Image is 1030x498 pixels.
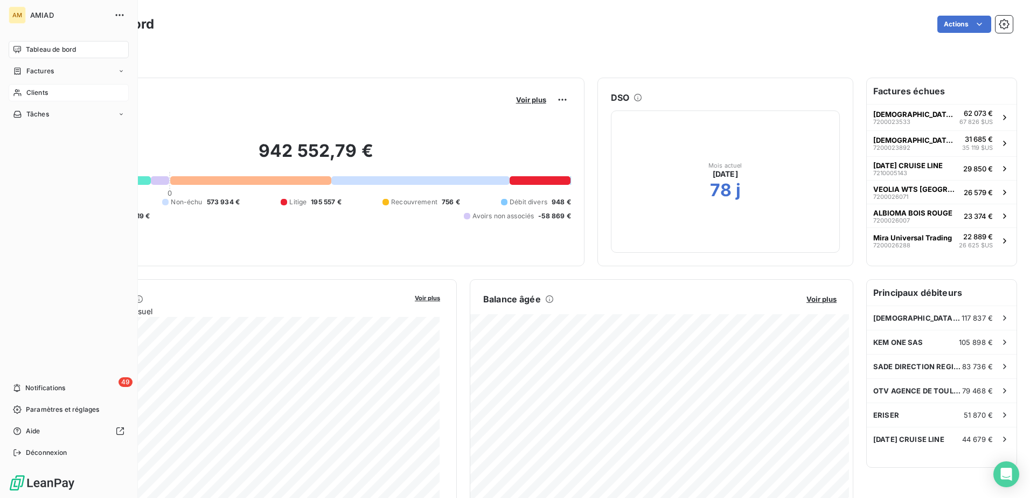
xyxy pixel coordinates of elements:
[171,197,202,207] span: Non-échu
[9,423,129,440] a: Aide
[873,338,923,347] span: KEM ONE SAS
[964,109,993,117] span: 62 073 €
[26,109,49,119] span: Tâches
[867,204,1017,227] button: ALBIOMA BOIS ROUGE720002600723 374 €
[962,143,993,153] span: 35 119 $US
[963,164,993,173] span: 29 850 €
[867,180,1017,204] button: VEOLIA WTS [GEOGRAPHIC_DATA]720002607126 579 €
[442,197,460,207] span: 756 €
[516,95,546,104] span: Voir plus
[710,179,732,201] h2: 78
[873,161,943,170] span: [DATE] CRUISE LINE
[965,135,993,143] span: 31 685 €
[873,217,910,224] span: 7200026007
[26,45,76,54] span: Tableau de bord
[289,197,307,207] span: Litige
[472,211,534,221] span: Avoirs non associés
[26,405,99,414] span: Paramètres et réglages
[513,95,549,105] button: Voir plus
[962,386,993,395] span: 79 468 €
[962,362,993,371] span: 83 736 €
[736,179,741,201] h2: j
[415,294,440,302] span: Voir plus
[9,6,26,24] div: AM
[26,426,40,436] span: Aide
[26,66,54,76] span: Factures
[964,411,993,419] span: 51 870 €
[937,16,991,33] button: Actions
[713,169,738,179] span: [DATE]
[708,162,742,169] span: Mois actuel
[964,188,993,197] span: 26 579 €
[867,104,1017,130] button: [DEMOGRAPHIC_DATA] SA720002353362 073 €67 826 $US
[873,242,910,248] span: 7200026288
[803,294,840,304] button: Voir plus
[993,461,1019,487] div: Open Intercom Messenger
[873,411,899,419] span: ERISER
[873,233,952,242] span: Mira Universal Trading
[873,362,962,371] span: SADE DIRECTION REGIONALE SUD-OUEST
[867,280,1017,306] h6: Principaux débiteurs
[26,448,67,458] span: Déconnexion
[964,212,993,220] span: 23 374 €
[483,293,541,306] h6: Balance âgée
[959,338,993,347] span: 105 898 €
[538,211,570,221] span: -58 869 €
[30,11,108,19] span: AMIAD
[873,119,910,125] span: 7200023533
[959,117,993,127] span: 67 826 $US
[873,193,908,200] span: 7200026071
[9,474,75,492] img: Logo LeanPay
[611,91,629,104] h6: DSO
[873,136,958,144] span: [DEMOGRAPHIC_DATA] SA
[867,227,1017,254] button: Mira Universal Trading720002628822 889 €26 625 $US
[311,197,341,207] span: 195 557 €
[873,110,955,119] span: [DEMOGRAPHIC_DATA] SA
[168,189,172,197] span: 0
[873,144,910,151] span: 7200023892
[552,197,571,207] span: 948 €
[867,78,1017,104] h6: Factures échues
[806,295,837,303] span: Voir plus
[26,88,48,98] span: Clients
[207,197,240,207] span: 573 934 €
[867,130,1017,157] button: [DEMOGRAPHIC_DATA] SA720002389231 685 €35 119 $US
[873,185,959,193] span: VEOLIA WTS [GEOGRAPHIC_DATA]
[873,386,962,395] span: OTV AGENCE DE TOULOUSE
[962,435,993,444] span: 44 679 €
[25,383,65,393] span: Notifications
[959,241,993,250] span: 26 625 $US
[391,197,437,207] span: Recouvrement
[867,156,1017,180] button: [DATE] CRUISE LINE721000514329 850 €
[873,170,907,176] span: 7210005143
[119,377,133,387] span: 49
[962,314,993,322] span: 117 837 €
[873,209,952,217] span: ALBIOMA BOIS ROUGE
[61,140,571,172] h2: 942 552,79 €
[963,232,993,241] span: 22 889 €
[873,435,944,444] span: [DATE] CRUISE LINE
[873,314,962,322] span: [DEMOGRAPHIC_DATA] SA
[412,293,443,302] button: Voir plus
[510,197,547,207] span: Débit divers
[61,306,407,317] span: Chiffre d'affaires mensuel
